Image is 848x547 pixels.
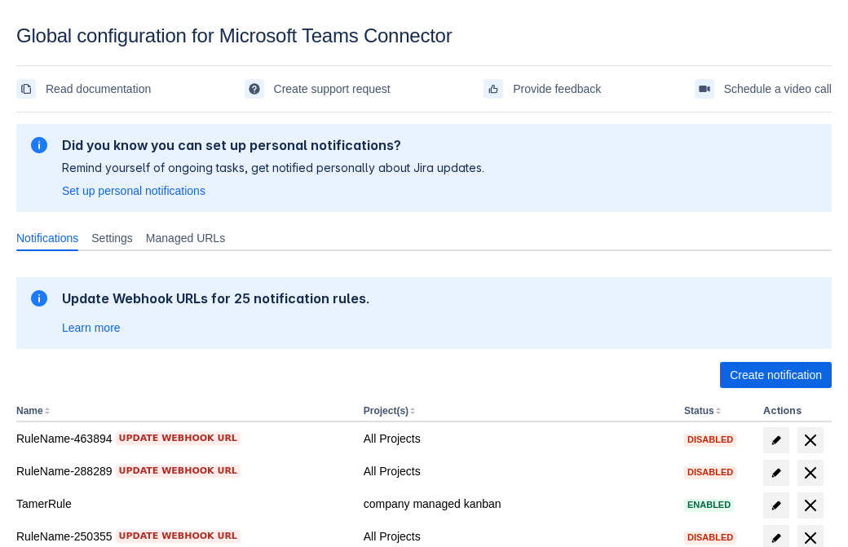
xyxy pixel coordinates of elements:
[698,82,711,95] span: videoCall
[119,465,237,478] span: Update webhook URL
[364,528,671,545] div: All Projects
[770,532,783,545] span: edit
[695,76,832,102] a: Schedule a video call
[16,230,78,246] span: Notifications
[684,435,736,444] span: Disabled
[20,82,33,95] span: documentation
[724,76,832,102] span: Schedule a video call
[16,405,43,417] button: Name
[46,76,151,102] span: Read documentation
[245,76,391,102] a: Create support request
[62,160,484,176] p: Remind yourself of ongoing tasks, get notified personally about Jira updates.
[62,137,484,153] h2: Did you know you can set up personal notifications?
[62,320,121,336] a: Learn more
[16,430,351,447] div: RuleName-463894
[16,463,351,479] div: RuleName-288289
[513,76,601,102] span: Provide feedback
[62,290,370,307] h2: Update Webhook URLs for 25 notification rules.
[364,496,671,512] div: company managed kanban
[801,463,820,483] span: delete
[119,432,237,445] span: Update webhook URL
[62,183,205,199] a: Set up personal notifications
[720,362,832,388] button: Create notification
[487,82,500,95] span: feedback
[484,76,601,102] a: Provide feedback
[119,530,237,543] span: Update webhook URL
[684,501,734,510] span: Enabled
[770,434,783,447] span: edit
[16,496,351,512] div: TamerRule
[248,82,261,95] span: support
[801,496,820,515] span: delete
[801,430,820,450] span: delete
[770,499,783,512] span: edit
[16,528,351,545] div: RuleName-250355
[146,230,225,246] span: Managed URLs
[16,76,151,102] a: Read documentation
[730,362,822,388] span: Create notification
[91,230,133,246] span: Settings
[16,24,832,47] div: Global configuration for Microsoft Teams Connector
[364,430,671,447] div: All Projects
[757,401,832,422] th: Actions
[364,405,409,417] button: Project(s)
[29,289,49,308] span: information
[364,463,671,479] div: All Projects
[29,135,49,155] span: information
[684,533,736,542] span: Disabled
[684,405,714,417] button: Status
[274,76,391,102] span: Create support request
[770,466,783,479] span: edit
[684,468,736,477] span: Disabled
